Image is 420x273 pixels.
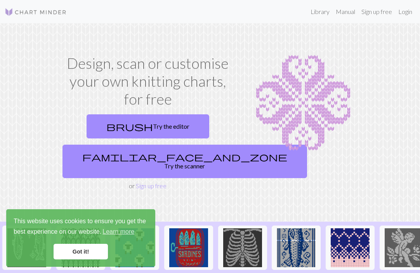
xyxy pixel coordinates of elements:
button: fishies :) [2,226,51,270]
h1: Design, scan or customise your own knitting charts, for free [59,54,236,108]
a: Try the scanner [62,145,307,178]
button: New Piskel-1.png (2).png [218,226,267,270]
a: Sign up free [358,4,395,19]
a: Sardines in a can [164,243,213,250]
a: fishies :) [2,243,51,250]
div: or [59,111,236,191]
a: Manual [333,4,358,19]
img: New Piskel-1.png (2).png [223,228,262,267]
a: Idee [326,243,375,250]
img: Logo [5,7,67,17]
a: Library [307,4,333,19]
a: Sign up free [136,182,167,189]
span: familiar_face_and_zone [82,151,287,162]
img: fish prac [277,228,316,267]
a: Login [395,4,415,19]
span: This website uses cookies to ensure you get the best experience on our website. [14,217,148,238]
img: Idee [331,228,370,267]
span: brush [106,121,153,132]
button: fish prac [272,226,321,270]
a: Try the editor [87,114,209,138]
img: Chart example [246,54,361,152]
button: Sardines in a can [164,226,213,270]
a: New Piskel-1.png (2).png [218,243,267,250]
a: fish prac [272,243,321,250]
button: Idee [326,226,375,270]
div: cookieconsent [6,209,155,267]
a: learn more about cookies [101,226,135,238]
a: dismiss cookie message [54,244,108,259]
img: Sardines in a can [169,228,208,267]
